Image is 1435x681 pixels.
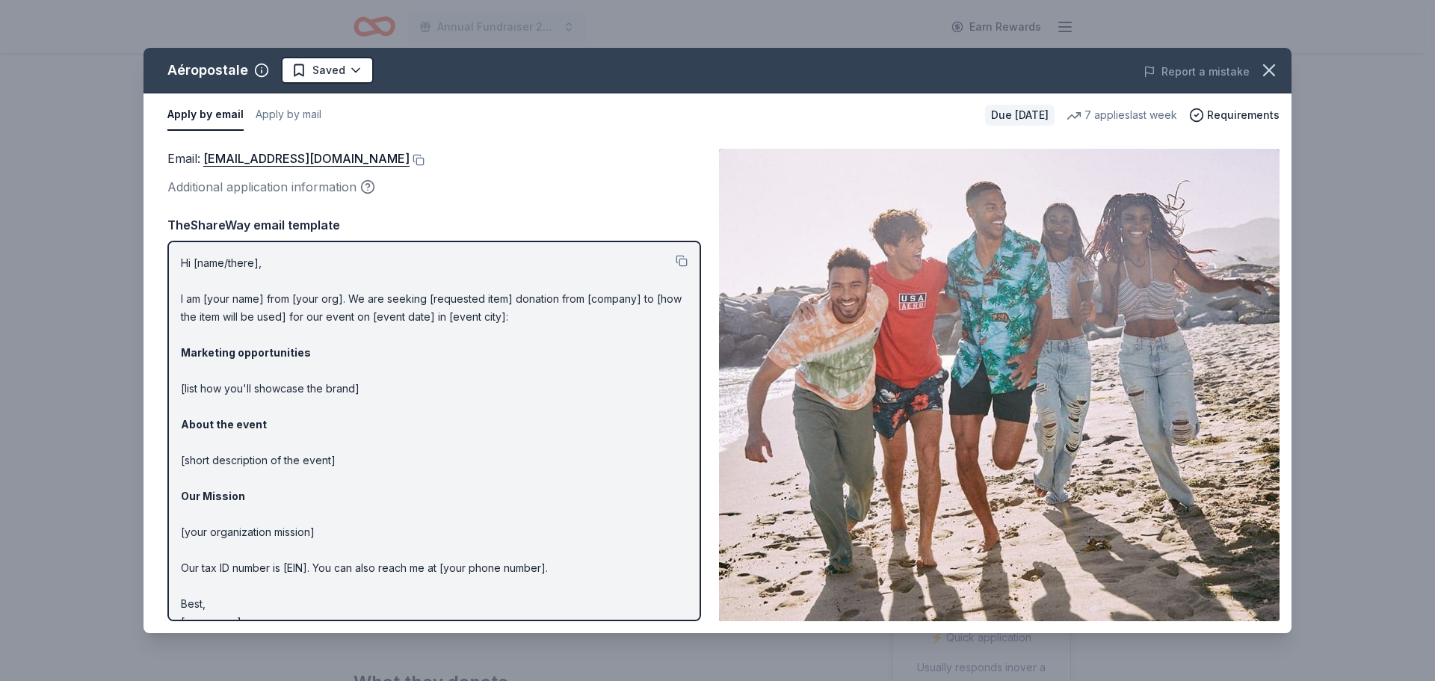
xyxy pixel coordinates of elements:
[1144,63,1250,81] button: Report a mistake
[256,99,321,131] button: Apply by mail
[1189,106,1280,124] button: Requirements
[719,149,1280,621] img: Image for Aéropostale
[167,99,244,131] button: Apply by email
[1067,106,1177,124] div: 7 applies last week
[181,346,311,359] strong: Marketing opportunities
[167,215,701,235] div: TheShareWay email template
[203,149,410,168] a: [EMAIL_ADDRESS][DOMAIN_NAME]
[167,151,410,166] span: Email :
[181,254,688,631] p: Hi [name/there], I am [your name] from [your org]. We are seeking [requested item] donation from ...
[181,490,245,502] strong: Our Mission
[1207,106,1280,124] span: Requirements
[281,57,374,84] button: Saved
[985,105,1055,126] div: Due [DATE]
[312,61,345,79] span: Saved
[167,177,701,197] div: Additional application information
[167,58,248,82] div: Aéropostale
[181,418,267,431] strong: About the event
